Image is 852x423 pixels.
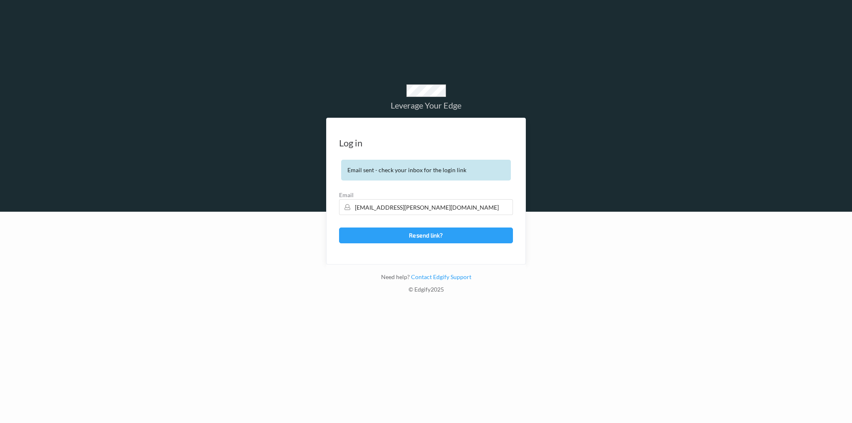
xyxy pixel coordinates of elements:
div: © Edgify 2025 [326,285,526,298]
label: Email [339,191,513,199]
div: Need help? [326,273,526,285]
div: Email sent - check your inbox for the login link [341,160,511,181]
button: Resend link? [339,228,513,243]
div: Log in [339,139,362,147]
a: Contact Edgify Support [410,273,471,280]
div: Leverage Your Edge [326,101,526,109]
